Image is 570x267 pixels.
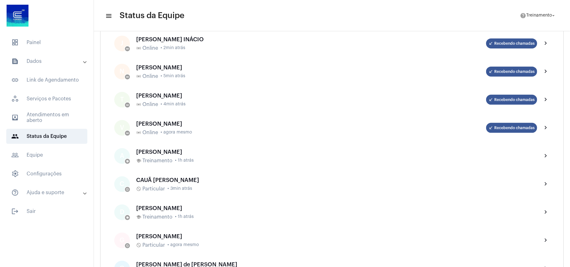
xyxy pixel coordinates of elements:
[114,148,130,164] div: A
[489,69,493,74] mat-icon: call_received
[11,208,19,215] mat-icon: sidenav icon
[136,64,486,71] div: [PERSON_NAME]
[126,103,129,107] mat-icon: online_prediction
[136,158,141,163] mat-icon: school
[542,237,550,244] mat-icon: chevron_right
[136,36,486,43] div: [PERSON_NAME] INÁCIO
[136,243,141,248] mat-icon: do_not_disturb
[542,124,550,132] mat-icon: chevron_right
[126,160,129,163] mat-icon: school
[11,189,84,196] mat-panel-title: Ajuda e suporte
[489,126,493,130] mat-icon: call_received
[542,40,550,47] mat-icon: chevron_right
[142,73,158,79] span: Online
[486,67,537,77] mat-chip: Recebendo chamadas
[11,58,19,65] mat-icon: sidenav icon
[126,244,129,247] mat-icon: do_not_disturb
[6,35,87,50] span: Painel
[136,130,141,135] mat-icon: online_prediction
[520,13,526,19] mat-icon: help
[4,54,94,69] mat-expansion-panel-header: sidenav iconDados
[126,132,129,135] mat-icon: online_prediction
[11,170,19,178] span: sidenav icon
[114,92,130,108] div: T
[542,96,550,103] mat-icon: chevron_right
[114,120,130,136] div: V
[126,75,129,78] mat-icon: online_prediction
[526,13,552,18] span: Treinamento
[136,149,537,155] div: [PERSON_NAME]
[6,73,87,88] span: Link de Agendamento
[142,130,158,135] span: Online
[126,216,129,219] mat-icon: school
[142,158,172,164] span: Treinamento
[516,9,560,22] button: Treinamento
[489,98,493,102] mat-icon: call_received
[114,204,130,220] div: D
[126,47,129,50] mat-icon: online_prediction
[167,186,192,191] span: • 3min atrás
[142,242,165,248] span: Particular
[175,214,194,219] span: • 1h atrás
[142,45,158,51] span: Online
[136,205,537,211] div: [PERSON_NAME]
[4,185,94,200] mat-expansion-panel-header: sidenav iconAjuda e suporte
[6,166,87,181] span: Configurações
[126,188,129,191] mat-icon: do_not_disturb
[136,74,141,79] mat-icon: online_prediction
[161,74,185,78] span: • 5min atrás
[5,3,30,28] img: d4669ae0-8c07-2337-4f67-34b0df7f5ae4.jpeg
[11,151,19,159] mat-icon: sidenav icon
[175,158,194,163] span: • 1h atrás
[142,214,172,220] span: Treinamento
[136,233,537,239] div: [PERSON_NAME]
[136,214,141,219] mat-icon: school
[136,46,141,51] mat-icon: online_prediction
[161,130,192,135] span: • agora mesmo
[161,102,186,107] span: • 4min atrás
[542,152,550,160] mat-icon: chevron_right
[11,58,84,65] mat-panel-title: Dados
[136,177,537,183] div: CAUÃ [PERSON_NAME]
[6,204,87,219] span: Sair
[142,186,165,192] span: Particular
[551,13,556,18] mat-icon: arrow_drop_down
[6,129,87,144] span: Status da Equipe
[542,209,550,216] mat-icon: chevron_right
[120,11,184,21] span: Status da Equipe
[11,95,19,103] span: sidenav icon
[114,64,130,79] div: N
[542,68,550,75] mat-icon: chevron_right
[114,233,130,248] div: G
[11,189,19,196] mat-icon: sidenav icon
[136,121,486,127] div: [PERSON_NAME]
[114,176,130,192] div: C
[486,95,537,105] mat-chip: Recebendo chamadas
[11,133,19,140] mat-icon: sidenav icon
[136,186,141,191] mat-icon: do_not_disturb
[105,12,111,20] mat-icon: sidenav icon
[11,39,19,46] span: sidenav icon
[6,110,87,125] span: Atendimentos em aberto
[114,36,130,51] div: J
[136,93,486,99] div: [PERSON_NAME]
[11,114,19,121] mat-icon: sidenav icon
[136,102,141,107] mat-icon: online_prediction
[486,38,537,48] mat-chip: Recebendo chamadas
[542,180,550,188] mat-icon: chevron_right
[489,41,493,46] mat-icon: call_received
[161,46,185,50] span: • 2min atrás
[11,76,19,84] mat-icon: sidenav icon
[167,243,199,247] span: • agora mesmo
[6,91,87,106] span: Serviços e Pacotes
[142,102,158,107] span: Online
[6,148,87,163] span: Equipe
[486,123,537,133] mat-chip: Recebendo chamadas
